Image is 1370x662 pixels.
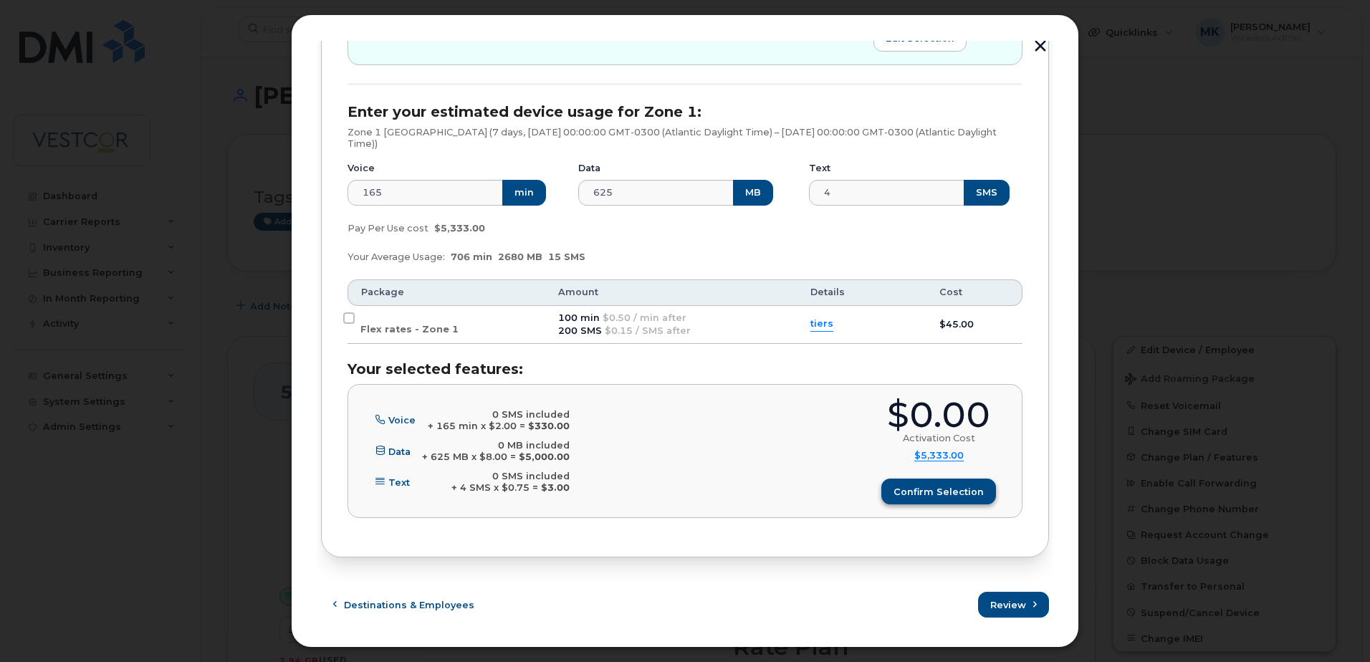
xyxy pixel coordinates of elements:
button: Confirm selection [881,479,996,504]
button: SMS [964,180,1010,206]
div: 0 SMS included [451,471,570,482]
span: Pay Per Use cost [348,223,428,234]
span: Flex rates - Zone 1 [360,324,459,335]
span: + 4 SMS x [451,482,499,493]
span: Destinations & Employees [344,598,474,612]
span: + 625 MB x [422,451,476,462]
button: min [502,180,546,206]
span: $0.50 / min after [603,312,686,323]
td: $45.00 [926,306,1022,345]
b: $5,000.00 [519,451,570,462]
span: $2.00 = [489,421,525,431]
span: $0.75 = [502,482,538,493]
h3: Your selected features: [348,361,1022,377]
span: Text [388,476,410,487]
span: Confirm selection [894,485,984,499]
input: Flex rates - Zone 1 [343,312,355,324]
summary: $5,333.00 [914,450,964,462]
button: Review [978,592,1049,618]
button: Destinations & Employees [321,592,487,618]
span: Voice [388,415,416,426]
h3: Enter your estimated device usage for Zone 1: [348,104,1022,120]
div: 0 MB included [422,440,570,451]
span: Data [388,446,411,456]
th: Amount [545,279,797,305]
label: Text [809,163,830,174]
div: 0 SMS included [428,409,570,421]
th: Package [348,279,545,305]
span: $8.00 = [479,451,516,462]
label: Data [578,163,600,174]
span: + 165 min x [428,421,486,431]
div: $0.00 [887,398,990,433]
p: Zone 1 [GEOGRAPHIC_DATA] (7 days, [DATE] 00:00:00 GMT-0300 (Atlantic Daylight Time) – [DATE] 00:0... [348,127,1022,149]
span: 2680 MB [498,251,542,262]
span: 15 SMS [548,251,585,262]
th: Cost [926,279,1022,305]
th: Details [797,279,926,305]
summary: tiers [810,317,833,331]
b: $330.00 [528,421,570,431]
button: MB [733,180,773,206]
span: $0.15 / SMS after [605,325,691,336]
span: 200 SMS [558,325,602,336]
label: Voice [348,163,375,174]
span: $5,333.00 [434,223,485,234]
span: Your Average Usage: [348,251,445,262]
span: Review [990,598,1026,612]
b: $3.00 [541,482,570,493]
span: 100 min [558,312,600,323]
span: 706 min [451,251,492,262]
div: Activation Cost [903,433,975,444]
